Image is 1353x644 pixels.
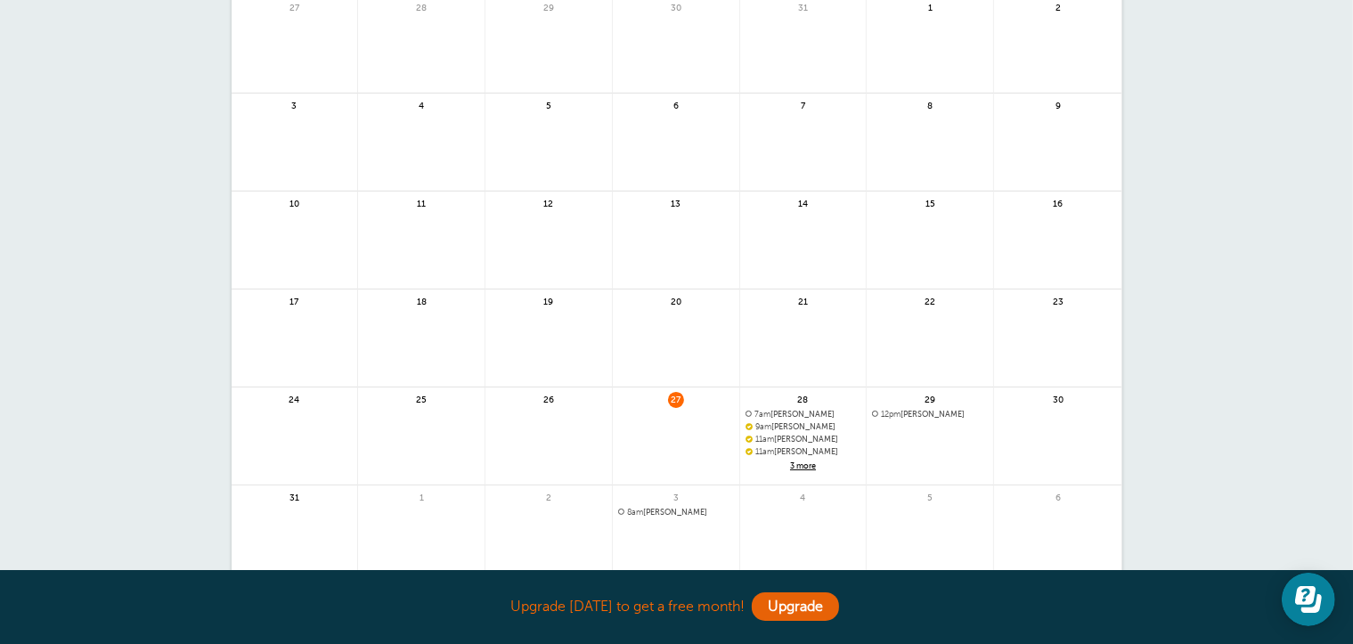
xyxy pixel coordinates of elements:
span: 7am [754,410,770,419]
span: 3 [286,98,302,111]
span: 20 [668,294,684,307]
span: Jenifer Junde [746,435,861,444]
span: 12pm [881,410,901,419]
span: Lisa Irwin [746,422,861,432]
span: 15 [922,196,938,209]
span: 5 [922,490,938,503]
span: 19 [541,294,557,307]
a: Upgrade [752,592,839,621]
span: 30 [1050,392,1066,405]
span: Scott Pio [618,508,734,518]
span: 22 [922,294,938,307]
span: 4 [413,98,429,111]
span: Andrea Carr [872,410,988,420]
span: 21 [795,294,811,307]
span: 7 [795,98,811,111]
span: 11 [413,196,429,209]
span: Confirmed. Changing the appointment date will unconfirm the appointment. [746,422,751,429]
span: 24 [286,392,302,405]
span: 11am [755,435,774,444]
a: 3 more [746,459,861,474]
span: 25 [413,392,429,405]
span: 16 [1050,196,1066,209]
span: 26 [541,392,557,405]
span: 6 [1050,490,1066,503]
span: 17 [286,294,302,307]
span: 31 [286,490,302,503]
span: 6 [668,98,684,111]
iframe: Resource center [1282,573,1335,626]
span: 29 [922,392,938,405]
a: 9am[PERSON_NAME] [746,422,861,432]
span: Confirmed. Changing the appointment date will unconfirm the appointment. [746,447,751,454]
span: 13 [668,196,684,209]
span: 8 [922,98,938,111]
span: 23 [1050,294,1066,307]
span: Karen Merchant [746,410,861,420]
a: 12pm[PERSON_NAME] [872,410,988,420]
span: 10 [286,196,302,209]
span: 2 [541,490,557,503]
div: Upgrade [DATE] to get a free month! [232,588,1122,626]
span: 12 [541,196,557,209]
span: 8am [627,508,643,517]
span: 3 [668,490,684,503]
span: Confirmed. Changing the appointment date will unconfirm the appointment. [746,435,751,442]
span: 14 [795,196,811,209]
span: 4 [795,490,811,503]
span: 9 [1050,98,1066,111]
span: 1 [413,490,429,503]
a: 7am[PERSON_NAME] [746,410,861,420]
span: 28 [795,392,811,405]
span: 11am [755,447,774,456]
span: 9am [755,422,771,431]
span: 18 [413,294,429,307]
span: 5 [541,98,557,111]
span: Rick Magnan [746,447,861,457]
a: 8am[PERSON_NAME] [618,508,734,518]
span: 27 [668,392,684,405]
a: 11am[PERSON_NAME] [746,435,861,444]
a: 11am[PERSON_NAME] [746,447,861,457]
